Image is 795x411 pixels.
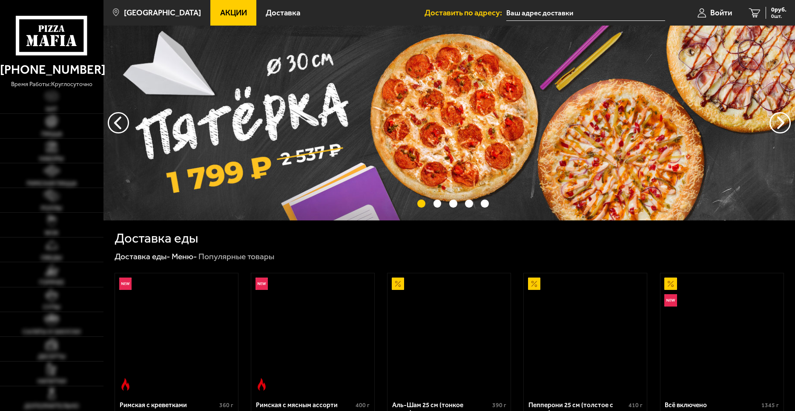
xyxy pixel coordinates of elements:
button: точки переключения [433,200,442,208]
span: 360 г [219,402,233,409]
input: Ваш адрес доставки [506,5,665,21]
a: АкционныйАль-Шам 25 см (тонкое тесто) [387,273,511,395]
span: Акции [220,9,247,17]
h1: Доставка еды [115,232,198,245]
span: Напитки [37,378,66,384]
span: Доставить по адресу: [425,9,506,17]
img: Акционный [664,278,677,290]
span: Салаты и закуски [23,329,80,335]
span: 410 г [629,402,643,409]
div: Популярные товары [198,251,274,262]
span: [GEOGRAPHIC_DATA] [124,9,201,17]
span: 400 г [356,402,370,409]
a: НовинкаОстрое блюдоРимская с креветками [115,273,238,395]
button: предыдущий [769,112,791,133]
img: Острое блюдо [255,378,268,391]
a: НовинкаОстрое блюдоРимская с мясным ассорти [251,273,374,395]
span: Роллы [41,205,62,211]
img: Новинка [255,278,268,290]
a: Меню- [172,252,197,261]
a: АкционныйНовинкаВсё включено [660,273,784,395]
img: Акционный [392,278,404,290]
img: Новинка [664,294,677,307]
span: Войти [710,9,732,17]
span: 0 шт. [771,14,786,19]
span: Горячее [39,279,64,285]
button: следующий [108,112,129,133]
span: Супы [43,304,60,310]
span: 390 г [492,402,506,409]
span: Хит [46,106,57,112]
img: Острое блюдо [119,378,132,391]
div: Всё включено [665,401,759,409]
span: Десерты [38,353,66,359]
span: Обеды [41,255,62,260]
a: Доставка еды- [115,252,170,261]
a: АкционныйПепперони 25 см (толстое с сыром) [524,273,647,395]
span: Наборы [39,156,64,162]
span: 1345 г [761,402,779,409]
span: Пицца [41,131,62,137]
span: Доставка [266,9,300,17]
button: точки переключения [465,200,473,208]
div: Римская с креветками [120,401,218,409]
span: Римская пицца [27,180,77,186]
button: точки переключения [417,200,425,208]
span: Дополнительно [24,403,79,409]
div: Римская с мясным ассорти [256,401,354,409]
img: Новинка [119,278,132,290]
span: 0 руб. [771,7,786,13]
button: точки переключения [481,200,489,208]
img: Акционный [528,278,540,290]
span: WOK [45,230,59,236]
button: точки переключения [449,200,457,208]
